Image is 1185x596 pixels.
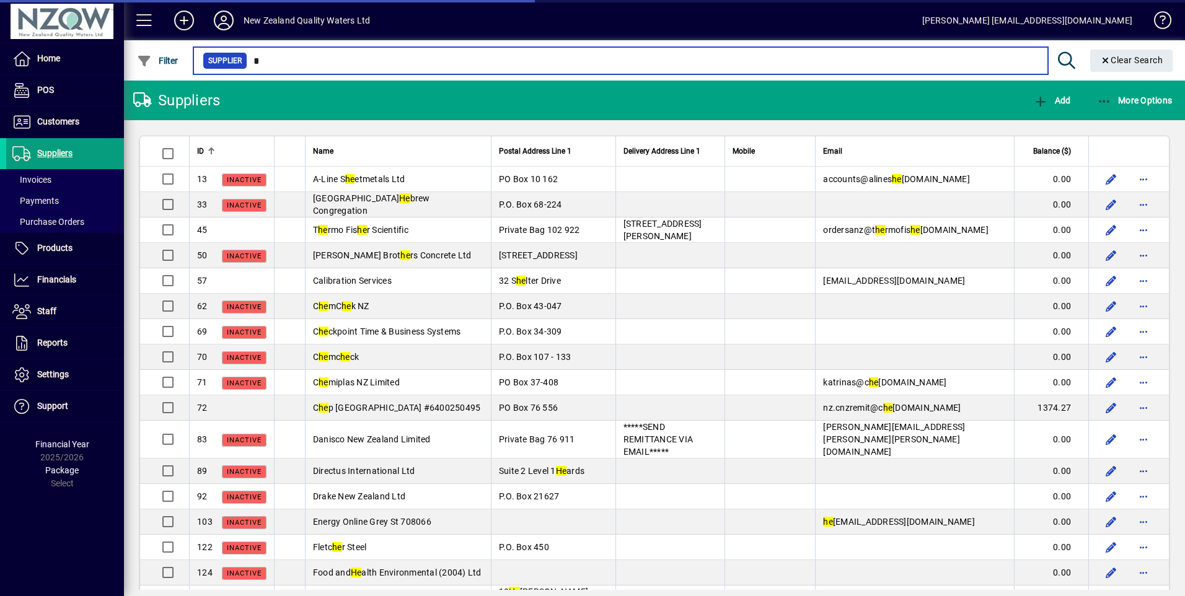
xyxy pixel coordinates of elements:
[1101,398,1121,418] button: Edit
[133,90,220,110] div: Suppliers
[1101,512,1121,532] button: Edit
[227,569,262,577] span: Inactive
[1101,461,1121,481] button: Edit
[499,352,571,362] span: P.O. Box 107 - 133
[1014,217,1088,243] td: 0.00
[1134,245,1153,265] button: More options
[1134,271,1153,291] button: More options
[6,391,124,422] a: Support
[37,116,79,126] span: Customers
[1014,458,1088,484] td: 0.00
[319,326,328,336] em: he
[332,542,342,552] em: he
[1014,243,1088,268] td: 0.00
[197,403,208,413] span: 72
[37,369,69,379] span: Settings
[227,436,262,444] span: Inactive
[313,403,481,413] span: C p [GEOGRAPHIC_DATA] #6400250495
[6,75,124,106] a: POS
[313,491,405,501] span: Drake New Zealand Ltd
[227,328,262,336] span: Inactive
[733,144,808,158] div: Mobile
[313,301,369,311] span: C mC k NZ
[1100,55,1163,65] span: Clear Search
[1134,220,1153,240] button: More options
[357,225,367,235] em: he
[12,175,51,185] span: Invoices
[733,144,755,158] span: Mobile
[345,174,355,184] em: he
[37,85,54,95] span: POS
[6,265,124,296] a: Financials
[319,377,328,387] em: he
[883,403,893,413] em: he
[1014,268,1088,294] td: 0.00
[1134,461,1153,481] button: More options
[1101,372,1121,392] button: Edit
[37,148,73,158] span: Suppliers
[197,377,208,387] span: 71
[499,466,584,476] span: Suite 2 Level 1 ards
[1134,169,1153,189] button: More options
[6,328,124,359] a: Reports
[1101,486,1121,506] button: Edit
[197,199,208,209] span: 33
[197,276,208,286] span: 57
[197,542,213,552] span: 122
[313,144,333,158] span: Name
[197,144,204,158] span: ID
[516,276,526,286] em: he
[1101,537,1121,557] button: Edit
[1134,195,1153,214] button: More options
[823,517,975,527] span: [EMAIL_ADDRESS][DOMAIN_NAME]
[1134,563,1153,582] button: More options
[400,250,410,260] em: he
[1014,192,1088,217] td: 0.00
[197,517,213,527] span: 103
[1014,344,1088,370] td: 0.00
[6,43,124,74] a: Home
[319,352,328,362] em: he
[1094,89,1176,112] button: More Options
[1014,535,1088,560] td: 0.00
[6,359,124,390] a: Settings
[313,542,367,552] span: Fletc r Steel
[6,107,124,138] a: Customers
[1014,370,1088,395] td: 0.00
[313,193,430,216] span: [GEOGRAPHIC_DATA] brew Congregation
[197,568,213,577] span: 124
[1014,509,1088,535] td: 0.00
[319,403,328,413] em: he
[137,56,178,66] span: Filter
[1097,95,1173,105] span: More Options
[313,568,482,577] span: Food and alth Environmental (2004) Ltd
[197,250,208,260] span: 50
[313,144,483,158] div: Name
[1101,322,1121,341] button: Edit
[499,491,560,501] span: P.O. Box 21627
[12,217,84,227] span: Purchase Orders
[313,326,461,336] span: C ckpoint Time & Business Systems
[1101,271,1121,291] button: Edit
[319,301,328,311] em: he
[197,466,208,476] span: 89
[244,11,370,30] div: New Zealand Quality Waters Ltd
[313,466,415,476] span: Directus International Ltd
[1134,537,1153,557] button: More options
[1134,512,1153,532] button: More options
[823,517,833,527] em: he
[197,352,208,362] span: 70
[341,301,351,311] em: he
[499,144,571,158] span: Postal Address Line 1
[399,193,410,203] em: He
[197,174,208,184] span: 13
[499,276,561,286] span: 32 S lter Drive
[37,401,68,411] span: Support
[227,468,262,476] span: Inactive
[197,301,208,311] span: 62
[1014,484,1088,509] td: 0.00
[1101,296,1121,316] button: Edit
[910,225,920,235] em: he
[499,250,578,260] span: [STREET_ADDRESS]
[197,326,208,336] span: 69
